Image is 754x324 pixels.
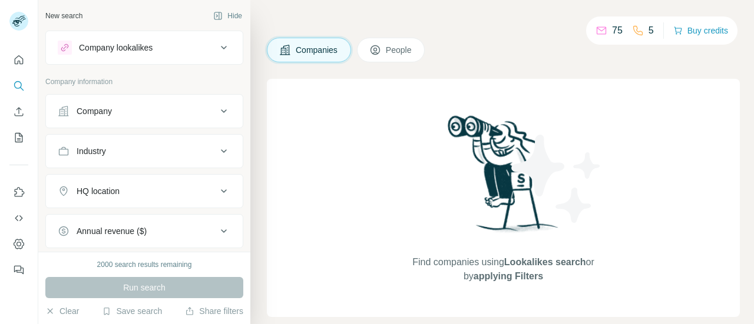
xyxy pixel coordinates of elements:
img: Surfe Illustration - Stars [504,126,610,232]
button: Buy credits [673,22,728,39]
button: Hide [205,7,250,25]
div: Industry [77,145,106,157]
span: Companies [296,44,339,56]
div: New search [45,11,82,21]
div: Annual revenue ($) [77,225,147,237]
button: Company [46,97,243,125]
button: Save search [102,305,162,317]
span: applying Filters [474,271,543,281]
div: Company [77,105,112,117]
img: Surfe Illustration - Woman searching with binoculars [442,112,565,243]
button: HQ location [46,177,243,205]
button: Enrich CSV [9,101,28,122]
button: Quick start [9,49,28,71]
h4: Search [267,14,740,31]
button: Share filters [185,305,243,317]
button: Search [9,75,28,96]
div: Company lookalikes [79,42,153,54]
p: 5 [649,24,654,38]
p: 75 [612,24,623,38]
button: Use Surfe on LinkedIn [9,182,28,203]
button: Use Surfe API [9,208,28,229]
button: Industry [46,137,243,165]
button: Annual revenue ($) [46,217,243,245]
p: Company information [45,76,243,87]
div: 2000 search results remaining [97,259,192,270]
button: Company lookalikes [46,34,243,62]
div: HQ location [77,185,120,197]
button: Feedback [9,259,28,280]
button: Dashboard [9,233,28,255]
span: People [386,44,413,56]
button: Clear [45,305,79,317]
button: My lists [9,127,28,148]
span: Find companies using or by [409,255,597,283]
span: Lookalikes search [504,257,586,267]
